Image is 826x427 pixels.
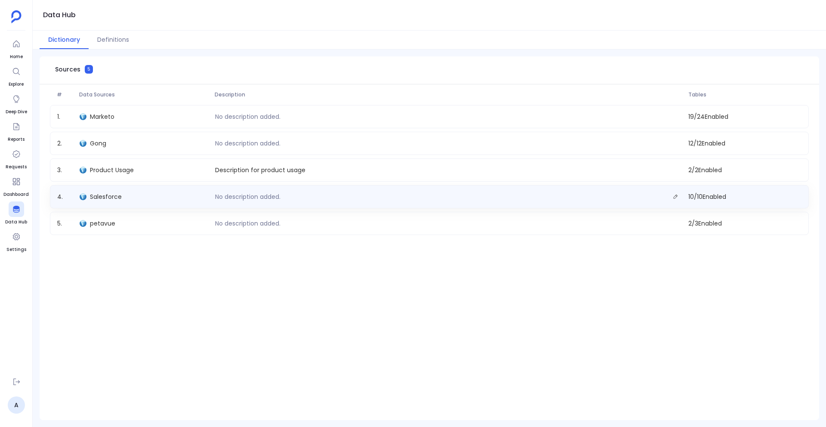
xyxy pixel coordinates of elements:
[3,191,29,198] span: Dashboard
[54,219,76,228] span: 5 .
[212,139,284,148] p: No description added.
[8,396,25,414] a: A
[90,139,106,148] span: Gong
[669,191,681,203] button: Edit description.
[211,91,685,98] span: Description
[6,246,26,253] span: Settings
[6,91,27,115] a: Deep Dive
[54,191,76,203] span: 4 .
[8,119,25,143] a: Reports
[90,192,122,201] span: Salesforce
[212,166,309,174] p: Description for product usage
[685,139,805,148] span: 12 / 12 Enabled
[40,31,89,49] button: Dictionary
[6,229,26,253] a: Settings
[54,112,76,121] span: 1 .
[212,219,284,228] p: No description added.
[76,91,211,98] span: Data Sources
[212,112,284,121] p: No description added.
[685,191,805,203] span: 10 / 10 Enabled
[89,31,138,49] button: Definitions
[9,53,24,60] span: Home
[9,64,24,88] a: Explore
[43,9,76,21] h1: Data Hub
[8,136,25,143] span: Reports
[53,91,76,98] span: #
[9,81,24,88] span: Explore
[54,166,76,174] span: 3 .
[5,201,27,226] a: Data Hub
[212,192,284,201] p: No description added.
[90,166,134,174] span: Product Usage
[685,219,805,228] span: 2 / 3 Enabled
[11,10,22,23] img: petavue logo
[685,112,805,121] span: 19 / 24 Enabled
[90,219,115,228] span: petavue
[55,65,80,74] span: Sources
[6,108,27,115] span: Deep Dive
[85,65,93,74] span: 5
[6,146,27,170] a: Requests
[685,91,805,98] span: Tables
[90,112,114,121] span: Marketo
[5,219,27,226] span: Data Hub
[54,139,76,148] span: 2 .
[6,164,27,170] span: Requests
[3,174,29,198] a: Dashboard
[685,166,805,174] span: 2 / 2 Enabled
[9,36,24,60] a: Home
